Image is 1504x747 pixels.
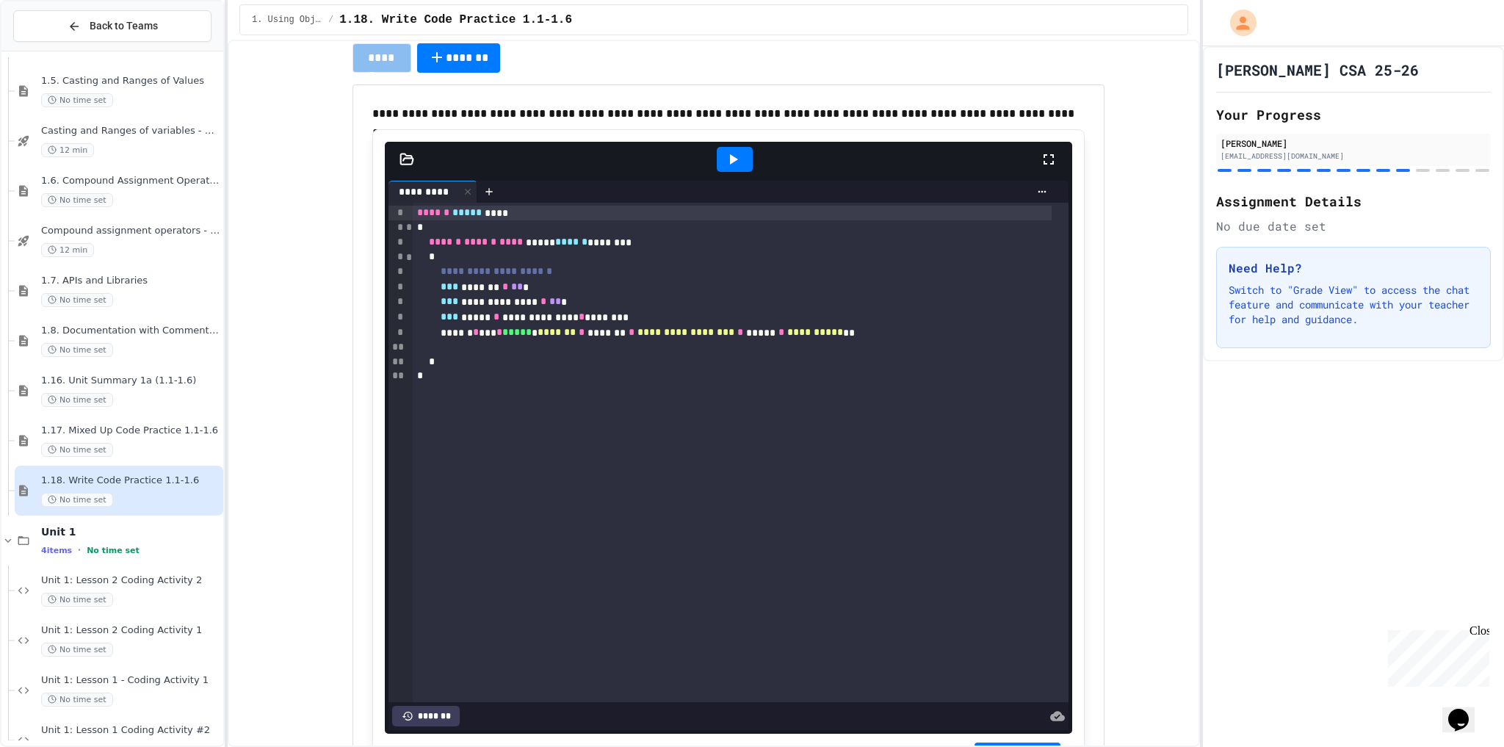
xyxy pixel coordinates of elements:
button: Back to Teams [13,10,211,42]
span: Unit 1: Lesson 1 - Coding Activity 1 [41,674,220,687]
span: No time set [41,693,113,707]
span: 12 min [41,143,94,157]
span: No time set [41,343,113,357]
span: No time set [41,593,113,607]
span: No time set [41,93,113,107]
span: 1.5. Casting and Ranges of Values [41,75,220,87]
div: Chat with us now!Close [6,6,101,93]
span: • [78,544,81,556]
span: 4 items [41,546,72,555]
h3: Need Help? [1229,259,1478,277]
span: Unit 1: Lesson 2 Coding Activity 1 [41,624,220,637]
iframe: chat widget [1442,688,1489,732]
span: Casting and Ranges of variables - Quiz [41,125,220,137]
span: No time set [41,443,113,457]
span: Unit 1 [41,525,220,538]
div: [PERSON_NAME] [1221,137,1486,150]
iframe: chat widget [1382,624,1489,687]
span: 1.18. Write Code Practice 1.1-1.6 [41,474,220,487]
span: 1.8. Documentation with Comments and Preconditions [41,325,220,337]
span: No time set [87,546,140,555]
span: 12 min [41,243,94,257]
div: My Account [1215,6,1260,40]
span: No time set [41,493,113,507]
div: [EMAIL_ADDRESS][DOMAIN_NAME] [1221,151,1486,162]
span: 1.7. APIs and Libraries [41,275,220,287]
span: Compound assignment operators - Quiz [41,225,220,237]
span: Unit 1: Lesson 2 Coding Activity 2 [41,574,220,587]
p: Switch to "Grade View" to access the chat feature and communicate with your teacher for help and ... [1229,283,1478,327]
h1: [PERSON_NAME] CSA 25-26 [1216,59,1419,80]
span: 1.6. Compound Assignment Operators [41,175,220,187]
span: 1. Using Objects and Methods [252,14,322,26]
span: No time set [41,643,113,657]
span: No time set [41,293,113,307]
span: 1.18. Write Code Practice 1.1-1.6 [339,11,572,29]
div: No due date set [1216,217,1491,235]
span: 1.16. Unit Summary 1a (1.1-1.6) [41,375,220,387]
span: Unit 1: Lesson 1 Coding Activity #2 [41,724,220,737]
span: No time set [41,393,113,407]
span: 1.17. Mixed Up Code Practice 1.1-1.6 [41,425,220,437]
span: Back to Teams [90,18,158,34]
span: / [328,14,333,26]
h2: Your Progress [1216,104,1491,125]
span: No time set [41,193,113,207]
h2: Assignment Details [1216,191,1491,212]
